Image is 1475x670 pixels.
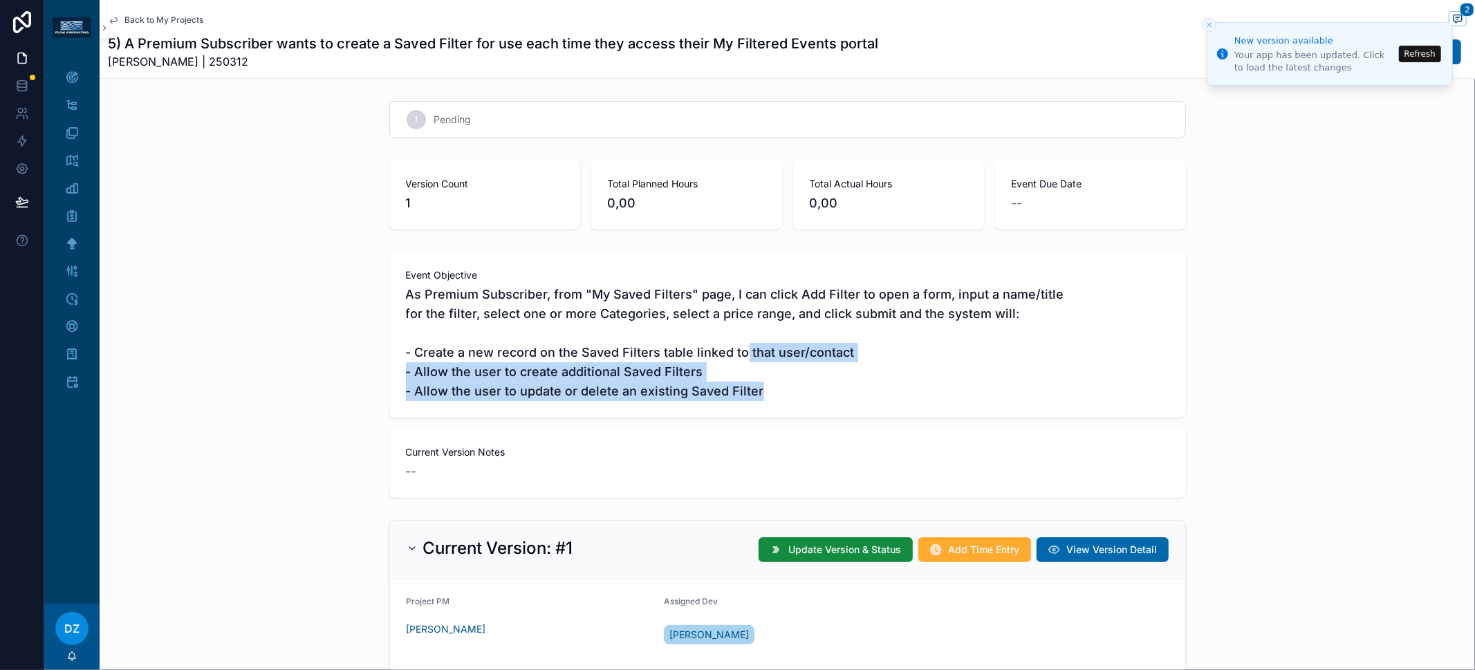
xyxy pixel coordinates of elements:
[1012,177,1169,191] span: Event Due Date
[406,194,564,213] span: 1
[949,543,1020,557] span: Add Time Entry
[407,596,450,606] span: Project PM
[1399,46,1441,62] button: Refresh
[406,462,417,481] span: --
[1012,194,1023,213] span: --
[108,53,878,70] span: [PERSON_NAME] | 250312
[810,194,967,213] span: 0,00
[406,445,1169,459] span: Current Version Notes
[1460,3,1474,17] span: 2
[664,625,754,644] a: [PERSON_NAME]
[406,177,564,191] span: Version Count
[108,15,203,26] a: Back to My Projects
[434,113,472,127] span: Pending
[1234,49,1395,74] div: Your app has been updated. Click to load the latest changes
[1234,34,1395,48] div: New version available
[608,177,766,191] span: Total Planned Hours
[64,620,80,637] span: DZ
[108,34,878,53] h1: 5) A Premium Subscriber wants to create a Saved Filter for use each time they access their My Fil...
[406,285,1169,401] span: As Premium Subscriber, from "My Saved Filters" page, I can click Add Filter to open a form, input...
[53,17,91,38] img: App logo
[918,537,1031,562] button: Add Time Entry
[1203,18,1216,32] button: Close toast
[810,177,967,191] span: Total Actual Hours
[608,194,766,213] span: 0,00
[423,537,573,559] h2: Current Version: #1
[664,596,718,606] span: Assigned Dev
[1449,11,1467,28] button: 2
[44,55,100,412] div: scrollable content
[407,622,486,636] a: [PERSON_NAME]
[1067,543,1158,557] span: View Version Detail
[406,268,1169,282] span: Event Objective
[669,628,749,642] span: [PERSON_NAME]
[124,15,203,26] span: Back to My Projects
[759,537,913,562] button: Update Version & Status
[789,543,902,557] span: Update Version & Status
[1037,537,1169,562] button: View Version Detail
[414,114,418,125] span: 1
